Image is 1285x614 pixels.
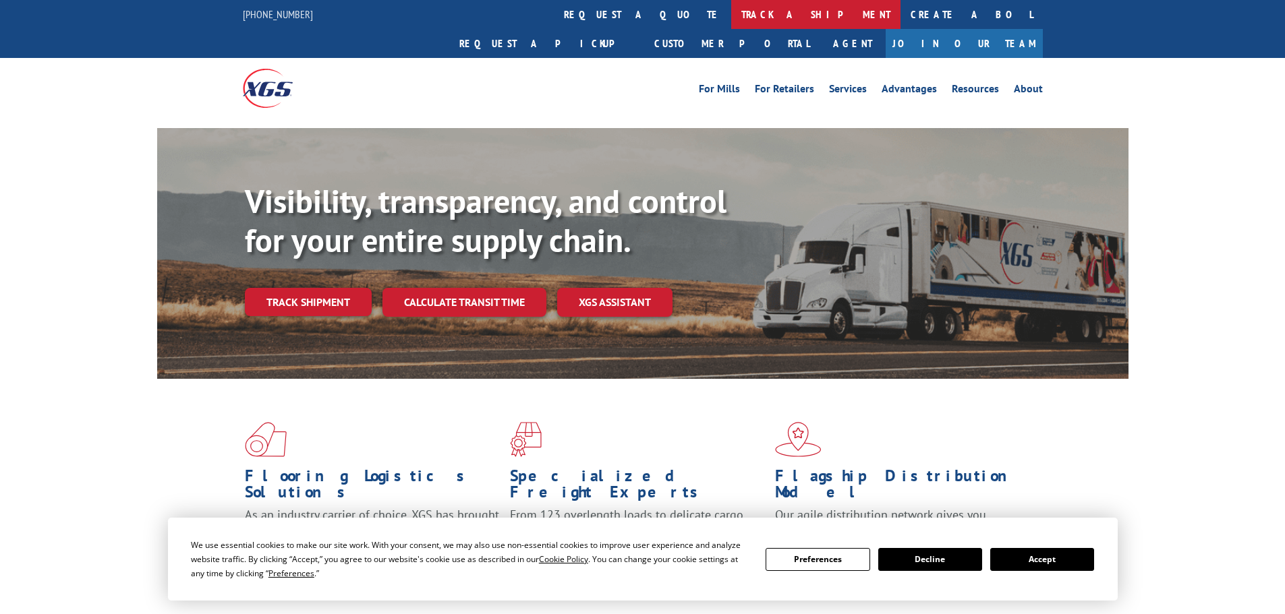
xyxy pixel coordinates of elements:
a: XGS ASSISTANT [557,288,673,317]
b: Visibility, transparency, and control for your entire supply chain. [245,180,726,261]
a: [PHONE_NUMBER] [243,7,313,21]
img: xgs-icon-flagship-distribution-model-red [775,422,822,457]
h1: Specialized Freight Experts [510,468,765,507]
button: Accept [990,548,1094,571]
div: We use essential cookies to make our site work. With your consent, we may also use non-essential ... [191,538,749,580]
h1: Flagship Distribution Model [775,468,1030,507]
a: About [1014,84,1043,98]
a: Request a pickup [449,29,644,58]
p: From 123 overlength loads to delicate cargo, our experienced staff knows the best way to move you... [510,507,765,567]
div: Cookie Consent Prompt [168,518,1118,601]
a: Resources [952,84,999,98]
a: Advantages [882,84,937,98]
span: Cookie Policy [539,553,588,565]
h1: Flooring Logistics Solutions [245,468,500,507]
img: xgs-icon-total-supply-chain-intelligence-red [245,422,287,457]
a: Join Our Team [886,29,1043,58]
img: xgs-icon-focused-on-flooring-red [510,422,542,457]
button: Preferences [766,548,869,571]
a: Customer Portal [644,29,820,58]
a: Track shipment [245,288,372,316]
a: Agent [820,29,886,58]
span: As an industry carrier of choice, XGS has brought innovation and dedication to flooring logistics... [245,507,499,555]
span: Our agile distribution network gives you nationwide inventory management on demand. [775,507,1023,539]
a: Services [829,84,867,98]
a: For Retailers [755,84,814,98]
button: Decline [878,548,982,571]
span: Preferences [268,567,314,579]
a: Calculate transit time [382,288,546,317]
a: For Mills [699,84,740,98]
